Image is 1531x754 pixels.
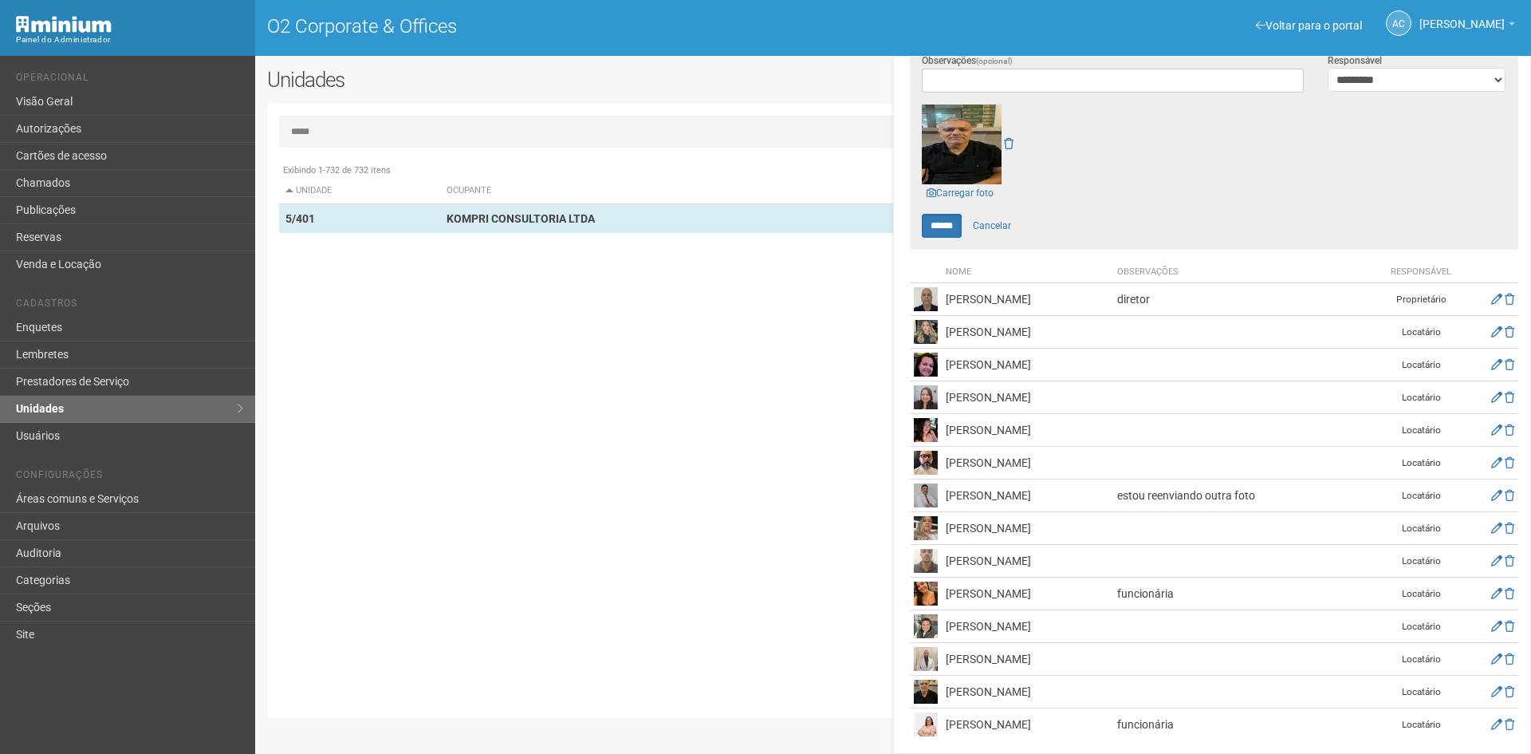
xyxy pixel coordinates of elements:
[914,549,938,573] img: user.png
[942,262,1113,283] th: Nome
[16,72,243,89] li: Operacional
[1381,545,1461,578] td: Locatário
[1113,262,1381,283] th: Observações
[1113,283,1381,316] td: diretor
[942,610,1113,643] td: [PERSON_NAME]
[964,214,1020,238] a: Cancelar
[267,68,775,92] h2: Unidades
[914,287,938,311] img: user.png
[922,184,998,202] a: Carregar foto
[1381,480,1461,512] td: Locatário
[1491,587,1502,600] a: Editar membro
[16,16,112,33] img: Minium
[942,480,1113,512] td: [PERSON_NAME]
[1505,391,1514,404] a: Excluir membro
[279,164,1507,178] div: Exibindo 1-732 de 732 itens
[1491,424,1502,436] a: Editar membro
[1113,709,1381,741] td: funcionária
[1505,718,1514,731] a: Excluir membro
[914,713,938,736] img: user.png
[914,647,938,671] img: user.png
[1419,20,1515,33] a: [PERSON_NAME]
[1381,349,1461,381] td: Locatário
[1004,137,1013,150] a: Remover
[914,484,938,507] img: user.png
[942,414,1113,447] td: [PERSON_NAME]
[942,349,1113,381] td: [PERSON_NAME]
[267,16,881,37] h1: O2 Corporate & Offices
[1505,522,1514,535] a: Excluir membro
[1505,653,1514,665] a: Excluir membro
[942,381,1113,414] td: [PERSON_NAME]
[942,447,1113,480] td: [PERSON_NAME]
[1491,456,1502,469] a: Editar membro
[914,516,938,540] img: user.png
[1256,19,1362,32] a: Voltar para o portal
[1381,578,1461,610] td: Locatário
[1491,293,1502,306] a: Editar membro
[942,643,1113,676] td: [PERSON_NAME]
[1381,709,1461,741] td: Locatário
[1381,676,1461,709] td: Locatário
[285,212,315,225] strong: 5/401
[1491,718,1502,731] a: Editar membro
[914,582,938,606] img: user.png
[1328,53,1382,68] label: Responsável
[942,709,1113,741] td: [PERSON_NAME]
[1381,610,1461,643] td: Locatário
[16,298,243,314] li: Cadastros
[1381,414,1461,447] td: Locatário
[1491,620,1502,633] a: Editar membro
[914,320,938,344] img: user.png
[976,57,1013,65] span: (opcional)
[1113,578,1381,610] td: funcionária
[942,316,1113,349] td: [PERSON_NAME]
[1505,358,1514,371] a: Excluir membro
[942,283,1113,316] td: [PERSON_NAME]
[440,178,919,204] th: Ocupante: activate to sort column ascending
[1419,2,1505,30] span: Ana Carla de Carvalho Silva
[1505,293,1514,306] a: Excluir membro
[1491,358,1502,371] a: Editar membro
[922,105,1002,184] img: user.png
[942,676,1113,709] td: [PERSON_NAME]
[942,545,1113,578] td: [PERSON_NAME]
[1381,512,1461,545] td: Locatário
[1505,620,1514,633] a: Excluir membro
[1491,685,1502,698] a: Editar membro
[1505,489,1514,502] a: Excluir membro
[914,353,938,377] img: user.png
[1491,489,1502,502] a: Editar membro
[914,680,938,704] img: user.png
[16,33,243,47] div: Painel do Administrador
[942,512,1113,545] td: [PERSON_NAME]
[914,614,938,638] img: user.png
[1491,555,1502,567] a: Editar membro
[1386,10,1411,36] a: AC
[1381,381,1461,414] td: Locatário
[447,212,595,225] strong: KOMPRI CONSULTORIA LTDA
[1505,555,1514,567] a: Excluir membro
[1491,326,1502,338] a: Editar membro
[279,178,440,204] th: Unidade: activate to sort column descending
[1381,316,1461,349] td: Locatário
[922,53,1013,69] label: Observações
[1113,480,1381,512] td: estou reenviando outra foto
[1505,424,1514,436] a: Excluir membro
[1381,643,1461,676] td: Locatário
[1505,685,1514,698] a: Excluir membro
[1505,587,1514,600] a: Excluir membro
[1505,326,1514,338] a: Excluir membro
[942,578,1113,610] td: [PERSON_NAME]
[16,469,243,486] li: Configurações
[914,418,938,442] img: user.png
[914,451,938,475] img: user.png
[914,385,938,409] img: user.png
[1381,447,1461,480] td: Locatário
[1381,262,1461,283] th: Responsável
[1381,283,1461,316] td: Proprietário
[1505,456,1514,469] a: Excluir membro
[1491,391,1502,404] a: Editar membro
[1491,653,1502,665] a: Editar membro
[1491,522,1502,535] a: Editar membro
